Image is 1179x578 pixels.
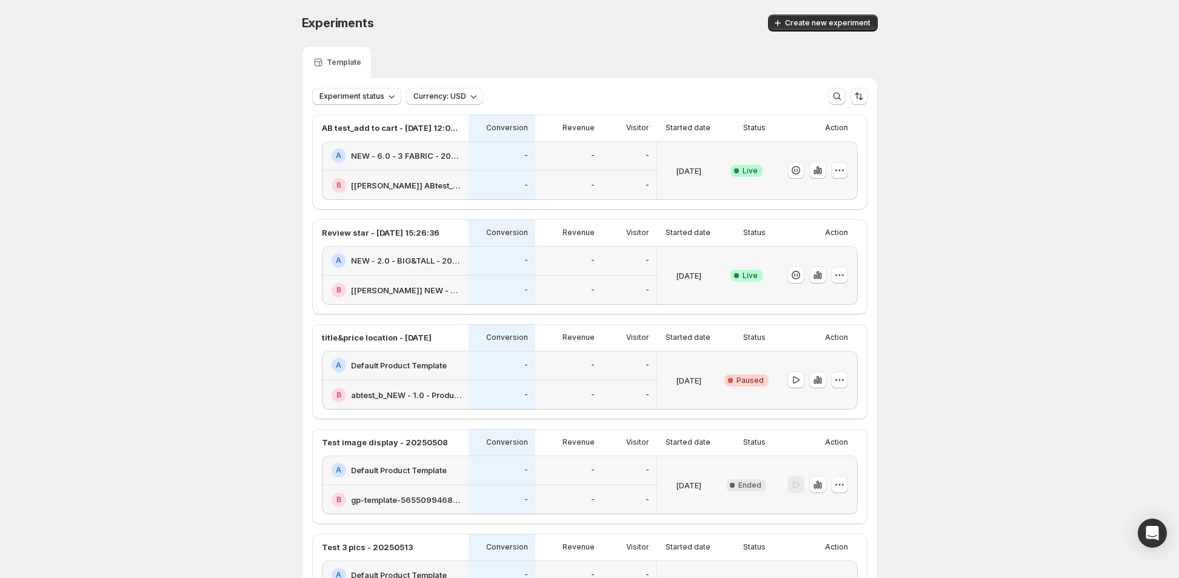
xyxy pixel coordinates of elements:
span: Experiments [302,16,374,30]
span: Paused [736,376,764,385]
button: Experiment status [312,88,401,105]
p: Conversion [486,542,528,552]
h2: B [336,181,341,190]
p: Started date [666,228,710,238]
span: Create new experiment [785,18,870,28]
h2: B [336,285,341,295]
p: Status [743,228,766,238]
p: Template [327,58,361,67]
span: Live [743,271,758,281]
p: - [524,151,528,161]
p: Action [825,333,848,342]
p: Test image display - 20250508 [322,436,448,448]
p: Visitor [626,437,649,447]
h2: NEW - 2.0 - BIG&TALL - 20250709 [351,254,461,267]
p: Conversion [486,333,528,342]
p: Conversion [486,123,528,133]
p: - [524,495,528,505]
p: - [524,360,528,370]
p: - [646,151,649,161]
p: - [646,360,649,370]
h2: A [336,151,341,161]
h2: gp-template-565509946817381267 [351,494,461,506]
h2: B [336,390,341,400]
p: Revenue [563,228,595,238]
p: Status [743,437,766,447]
span: Ended [738,480,761,490]
p: [DATE] [676,270,701,282]
p: - [646,181,649,190]
p: - [591,285,595,295]
p: - [591,360,595,370]
p: - [591,181,595,190]
p: Conversion [486,437,528,447]
h2: abtest_b_NEW - 1.0 - Product Page - 20250916 [351,389,461,401]
p: Visitor [626,542,649,552]
p: Status [743,123,766,133]
p: - [591,465,595,475]
p: Test 3 pics - 20250513 [322,541,413,553]
p: - [524,390,528,400]
h2: Default Product Template [351,359,447,371]
p: title&price location - [DATE] [322,331,432,344]
p: Action [825,437,848,447]
p: Action [825,123,848,133]
p: Revenue [563,437,595,447]
span: Live [743,166,758,176]
p: Revenue [563,333,595,342]
p: Started date [666,123,710,133]
p: Revenue [563,123,595,133]
p: Visitor [626,123,649,133]
p: Revenue [563,542,595,552]
p: Started date [666,542,710,552]
p: [DATE] [676,165,701,177]
h2: A [336,465,341,475]
p: - [591,256,595,265]
p: - [524,256,528,265]
h2: A [336,256,341,265]
p: - [646,285,649,295]
p: - [591,390,595,400]
p: - [646,256,649,265]
h2: NEW - 6.0 - 3 FABRIC - 20250722 [351,150,461,162]
p: - [646,390,649,400]
span: Currency: USD [413,91,466,101]
p: Visitor [626,228,649,238]
button: Sort the results [850,88,867,105]
p: - [591,495,595,505]
span: Experiment status [319,91,384,101]
p: - [646,465,649,475]
p: Action [825,228,848,238]
p: Review star - [DATE] 15:26:36 [322,227,439,239]
p: - [591,151,595,161]
p: - [524,465,528,475]
h2: [[PERSON_NAME]] ABtest_B_NEW - 6.0 - 3 FABRIC - 20250910 [351,179,461,191]
p: Action [825,542,848,552]
p: Status [743,333,766,342]
p: - [524,285,528,295]
p: Conversion [486,228,528,238]
p: Started date [666,333,710,342]
h2: Default Product Template [351,464,447,476]
p: [DATE] [676,374,701,387]
button: Currency: USD [406,88,483,105]
p: Visitor [626,333,649,342]
h2: [[PERSON_NAME]] NEW - 2.0 - BIG&amp;TALL - 20250912 [351,284,461,296]
p: AB test_add to cart - [DATE] 12:06:02 [322,122,461,134]
div: Open Intercom Messenger [1138,519,1167,548]
p: - [646,495,649,505]
h2: B [336,495,341,505]
p: [DATE] [676,479,701,491]
button: Create new experiment [768,15,878,32]
h2: A [336,360,341,370]
p: Status [743,542,766,552]
p: - [524,181,528,190]
p: Started date [666,437,710,447]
